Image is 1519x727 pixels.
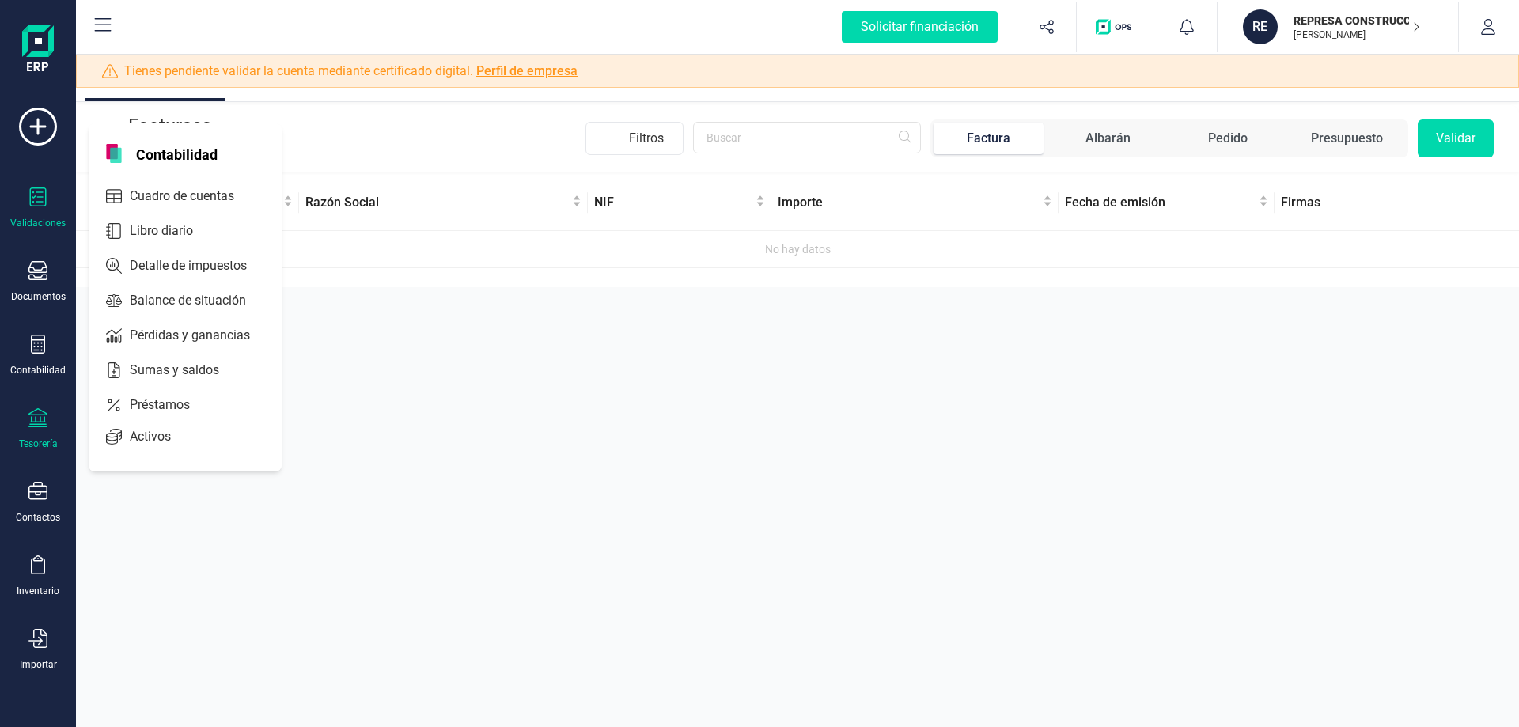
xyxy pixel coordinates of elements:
span: Cuadro de cuentas [123,187,263,206]
p: REPRESA CONSTRUCCIONES MECANICAS SL [1294,13,1420,28]
input: Buscar [693,122,921,153]
div: Solicitar financiación [842,11,998,43]
span: Sumas y saldos [123,361,248,380]
span: Préstamos [123,396,218,415]
span: Activos [123,427,199,446]
span: Contabilidad [127,144,227,163]
span: Importe [778,193,1039,212]
div: Tesorería [19,437,58,450]
th: Firmas [1275,175,1487,231]
div: Albarán [1085,129,1131,148]
div: Contabilidad [10,364,66,377]
div: Presupuesto [1311,129,1383,148]
button: REREPRESA CONSTRUCCIONES MECANICAS SL[PERSON_NAME] [1237,2,1439,52]
div: Pedido [1208,129,1248,148]
span: Libro diario [123,222,222,240]
span: Fecha de emisión [1065,193,1256,212]
span: Pérdidas y ganancias [123,326,278,345]
span: NIF [594,193,752,212]
p: [PERSON_NAME] [1294,28,1420,41]
button: Solicitar financiación [823,2,1017,52]
span: Filtros [629,123,683,154]
button: Validar [1418,119,1494,157]
span: Tienes pendiente validar la cuenta mediante certificado digital. [124,62,578,81]
span: Razón Social [305,193,569,212]
div: Inventario [17,585,59,597]
a: Perfil de empresa [476,63,578,78]
div: Validaciones [10,217,66,229]
p: Facturas a aprobar [101,113,239,164]
img: Logo de OPS [1096,19,1138,35]
div: No hay datos [82,240,1513,258]
img: Logo Finanedi [22,25,54,76]
span: Detalle de impuestos [123,256,275,275]
div: Contactos [16,511,60,524]
div: RE [1243,9,1278,44]
button: Logo de OPS [1086,2,1147,52]
div: Documentos [11,290,66,303]
div: Importar [20,658,57,671]
span: Balance de situación [123,291,275,310]
button: Filtros [585,122,684,155]
div: Factura [967,129,1010,148]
